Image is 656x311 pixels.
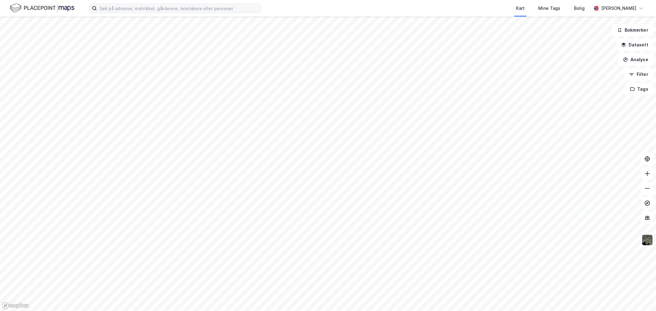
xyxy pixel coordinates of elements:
div: Kontrollprogram for chat [625,281,656,311]
img: 9k= [642,234,653,246]
a: Mapbox homepage [2,302,29,309]
button: Analyse [618,53,654,66]
div: Mine Tags [538,5,560,12]
button: Bokmerker [612,24,654,36]
button: Filter [624,68,654,81]
iframe: Chat Widget [625,281,656,311]
div: Kart [516,5,525,12]
input: Søk på adresse, matrikkel, gårdeiere, leietakere eller personer [97,4,261,13]
div: Bolig [574,5,585,12]
div: [PERSON_NAME] [601,5,636,12]
button: Datasett [616,39,654,51]
button: Tags [625,83,654,95]
img: logo.f888ab2527a4732fd821a326f86c7f29.svg [10,3,74,14]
